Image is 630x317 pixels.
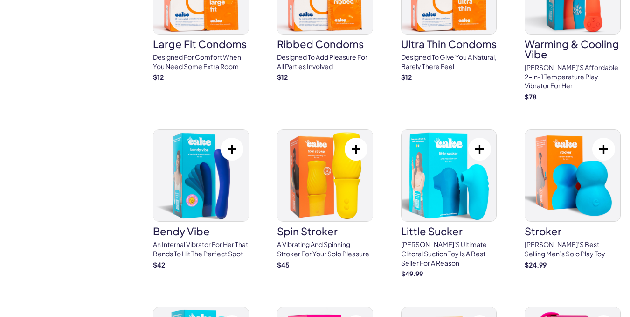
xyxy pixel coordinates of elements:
[525,39,621,59] h3: Warming & Cooling Vibe
[402,130,497,221] img: little sucker
[153,240,249,258] p: An internal vibrator for her that bends to hit the perfect spot
[525,129,621,269] a: strokerstroker[PERSON_NAME]’s best selling men’s solo play toy$24.99
[277,261,290,269] strong: $ 45
[401,226,497,236] h3: little sucker
[525,63,621,91] p: [PERSON_NAME]’s affordable 2-in-1 temperature play vibrator for her
[401,269,423,278] strong: $ 49.99
[277,226,373,236] h3: spin stroker
[153,39,249,49] h3: Large Fit Condoms
[525,130,620,221] img: stroker
[153,226,249,236] h3: Bendy Vibe
[401,73,412,81] strong: $ 12
[277,130,373,221] img: spin stroker
[525,92,537,101] strong: $ 78
[153,261,165,269] strong: $ 42
[401,129,497,278] a: little suckerlittle sucker[PERSON_NAME]'s ultimate clitoral suction toy is a best seller for a re...
[401,53,497,71] p: Designed to give you a natural, barely there feel
[401,240,497,268] p: [PERSON_NAME]'s ultimate clitoral suction toy is a best seller for a reason
[525,261,547,269] strong: $ 24.99
[277,240,373,258] p: A vibrating and spinning stroker for your solo pleasure
[277,129,373,269] a: spin strokerspin strokerA vibrating and spinning stroker for your solo pleasure$45
[525,226,621,236] h3: stroker
[153,129,249,269] a: Bendy VibeBendy VibeAn internal vibrator for her that bends to hit the perfect spot$42
[525,240,621,258] p: [PERSON_NAME]’s best selling men’s solo play toy
[277,39,373,49] h3: Ribbed Condoms
[401,39,497,49] h3: Ultra Thin Condoms
[277,53,373,71] p: Designed to add pleasure for all parties involved
[277,73,288,81] strong: $ 12
[153,53,249,71] p: Designed for comfort when you need some extra room
[153,130,249,221] img: Bendy Vibe
[153,73,164,81] strong: $ 12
